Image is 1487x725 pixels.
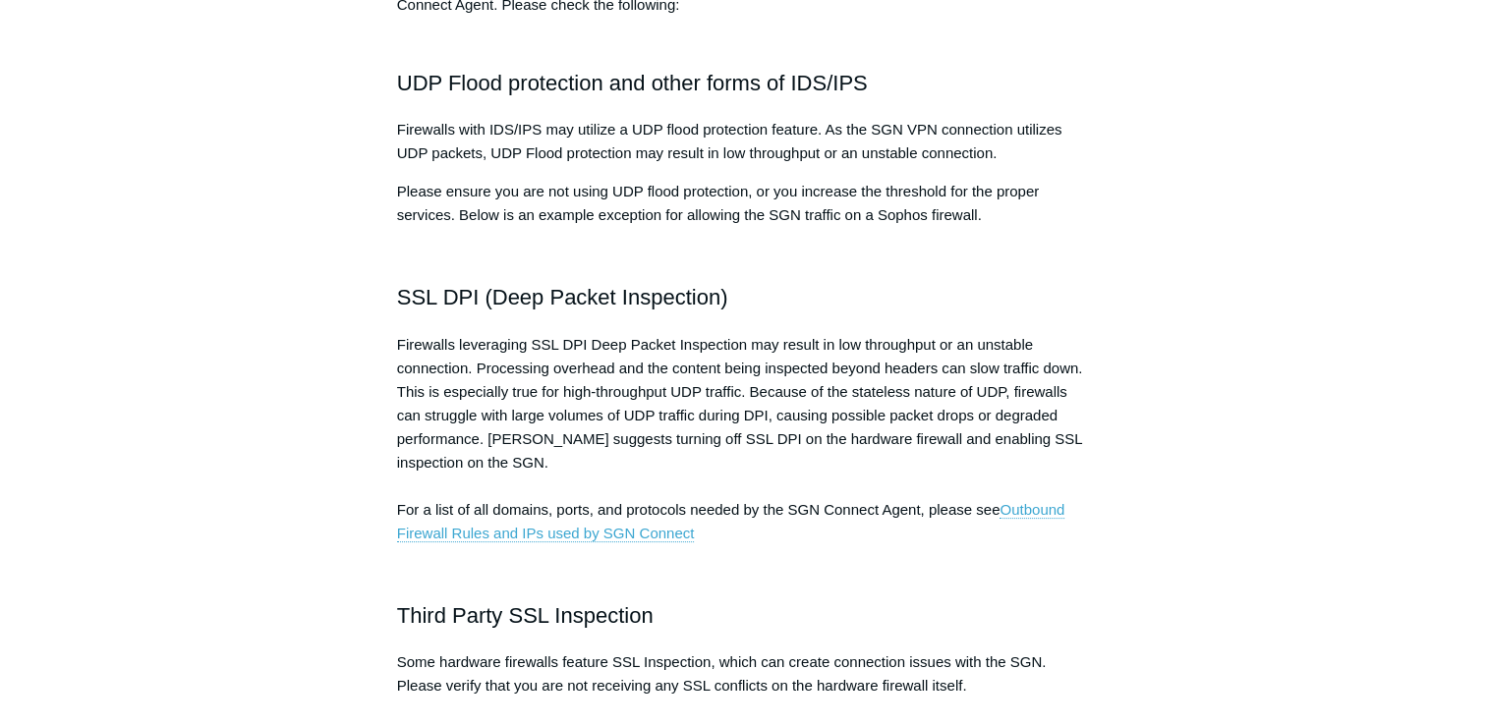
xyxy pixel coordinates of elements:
[397,31,1091,100] h2: UDP Flood protection and other forms of IDS/IPS
[397,333,1091,545] p: Firewalls leveraging SSL DPI Deep Packet Inspection may result in low throughput or an unstable c...
[397,501,1065,542] a: Outbound Firewall Rules and IPs used by SGN Connect
[397,118,1091,165] p: Firewalls with IDS/IPS may utilize a UDP flood protection feature. As the SGN VPN connection util...
[397,280,1091,314] h2: SSL DPI (Deep Packet Inspection)
[397,598,1091,633] h2: Third Party SSL Inspection
[397,180,1091,227] p: Please ensure you are not using UDP flood protection, or you increase the threshold for the prope...
[397,650,1091,697] p: Some hardware firewalls feature SSL Inspection, which can create connection issues with the SGN. ...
